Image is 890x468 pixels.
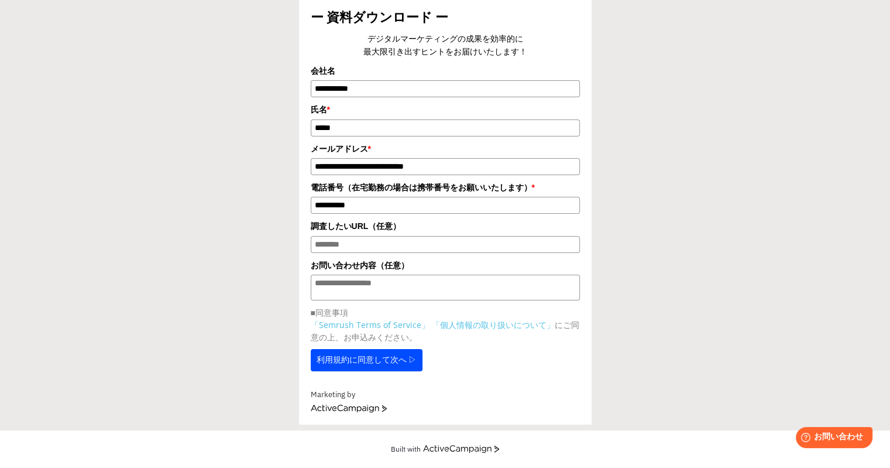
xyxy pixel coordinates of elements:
[311,319,580,343] p: にご同意の上、お申込みください。
[311,319,429,330] a: 「Semrush Terms of Service」
[311,103,580,116] label: 氏名
[311,349,423,371] button: 利用規約に同意して次へ ▷
[311,181,580,194] label: 電話番号（在宅勤務の場合は携帯番号をお願いいたします）
[311,64,580,77] label: 会社名
[311,32,580,59] center: デジタルマーケティングの成果を効率的に 最大限引き出すヒントをお届けいたします！
[311,306,580,319] p: ■同意事項
[311,220,580,233] label: 調査したいURL（任意）
[311,8,580,26] title: ー 資料ダウンロード ー
[786,422,877,455] iframe: Help widget launcher
[311,259,580,272] label: お問い合わせ内容（任意）
[432,319,555,330] a: 「個人情報の取り扱いについて」
[311,142,580,155] label: メールアドレス
[311,389,580,401] div: Marketing by
[391,445,421,453] div: Built with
